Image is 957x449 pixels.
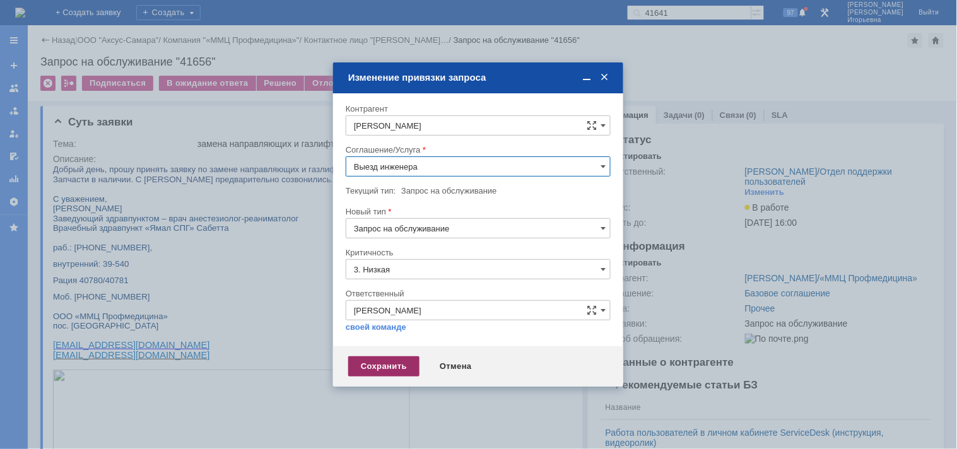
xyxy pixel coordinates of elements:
span: Сложная форма [587,305,597,315]
a: своей команде [346,322,406,332]
div: Ответственный [346,289,608,298]
label: Текущий тип: [346,186,396,195]
div: Соглашение/Услуга [346,146,608,154]
div: Новый тип [346,207,608,216]
span: Закрыть [598,72,611,83]
span: Запрос на обслуживание [401,186,497,195]
div: Критичность [346,248,608,257]
span: Сложная форма [587,120,597,131]
div: Изменение привязки запроса [348,72,611,83]
span: Свернуть (Ctrl + M) [580,72,593,83]
div: Контрагент [346,105,608,113]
